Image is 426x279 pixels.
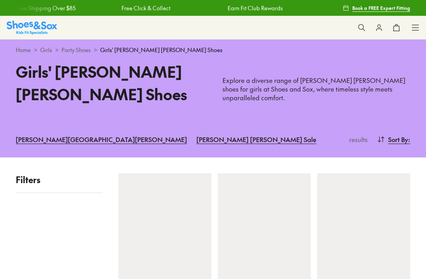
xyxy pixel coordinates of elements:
[62,46,91,54] a: Party Shoes
[40,46,52,54] a: Girls
[16,173,103,186] p: Filters
[16,60,204,105] h1: Girls' [PERSON_NAME] [PERSON_NAME] Shoes
[16,46,410,54] div: > > >
[223,4,278,12] a: Earn Fit Club Rewards
[352,4,410,11] span: Book a FREE Expert Fitting
[222,76,410,102] p: Explore a diverse range of [PERSON_NAME] [PERSON_NAME] shoes for girls at Shoes and Sox, where ti...
[16,131,187,148] a: [PERSON_NAME][GEOGRAPHIC_DATA][PERSON_NAME]
[329,4,389,12] a: Free Shipping Over $85
[16,46,31,54] a: Home
[388,135,408,144] span: Sort By
[346,135,368,144] p: results
[408,135,410,144] span: :
[118,4,166,12] a: Free Click & Collect
[100,46,222,54] span: Girls' [PERSON_NAME] [PERSON_NAME] Shoes
[196,131,316,148] a: [PERSON_NAME] [PERSON_NAME] Sale
[377,131,410,148] button: Sort By:
[7,21,57,34] a: Shoes & Sox
[7,21,57,34] img: SNS_Logo_Responsive.svg
[343,1,410,15] a: Book a FREE Expert Fitting
[12,4,72,12] a: Free Shipping Over $85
